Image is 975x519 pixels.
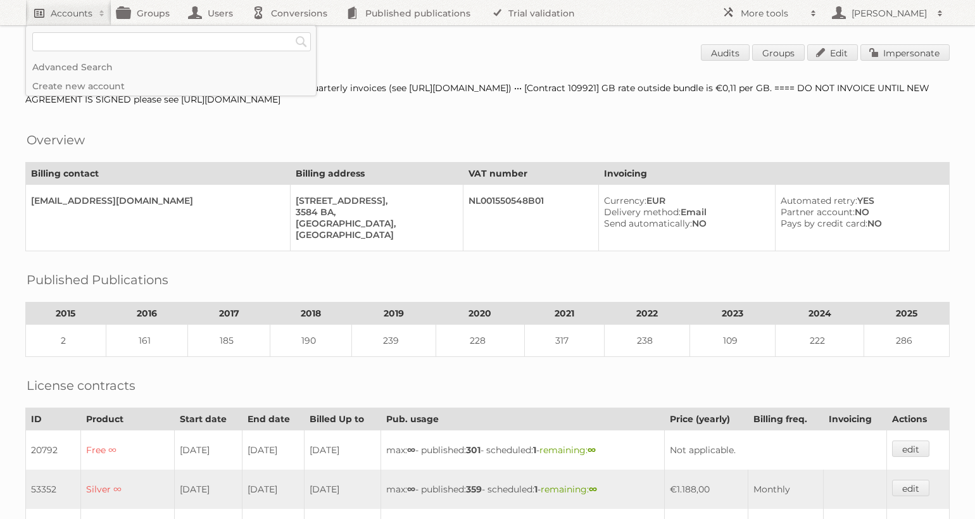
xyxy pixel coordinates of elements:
span: Currency: [604,195,646,206]
span: Send automatically: [604,218,692,229]
div: [GEOGRAPHIC_DATA] [296,229,452,241]
input: Search [292,32,311,51]
strong: ∞ [588,444,596,456]
a: Advanced Search [26,58,316,77]
td: 222 [776,325,864,357]
strong: ∞ [407,484,415,495]
h2: More tools [741,7,804,20]
th: 2021 [524,303,605,325]
td: 286 [864,325,950,357]
td: [DATE] [305,430,381,470]
td: 20792 [26,430,81,470]
span: Pays by credit card: [781,218,867,229]
th: 2016 [106,303,188,325]
th: 2017 [188,303,270,325]
td: Not applicable. [665,430,887,470]
a: edit [892,441,929,457]
td: [DATE] [174,430,242,470]
div: NO [604,218,764,229]
th: 2022 [605,303,690,325]
a: Audits [701,44,750,61]
div: [STREET_ADDRESS], [296,195,452,206]
div: NO [781,206,939,218]
th: 2015 [26,303,106,325]
h2: License contracts [27,376,135,395]
td: [DATE] [174,470,242,509]
a: Edit [807,44,858,61]
th: 2020 [436,303,524,325]
h1: Account 16210: PLUS Retail [25,44,950,63]
span: remaining: [539,444,596,456]
span: remaining: [541,484,597,495]
h2: Published Publications [27,270,168,289]
h2: Overview [27,130,85,149]
a: edit [892,480,929,496]
div: [EMAIL_ADDRESS][DOMAIN_NAME] [31,195,280,206]
td: 53352 [26,470,81,509]
td: NL001550548B01 [463,185,598,251]
span: Delivery method: [604,206,681,218]
div: NO [781,218,939,229]
td: Monthly [748,470,824,509]
td: [DATE] [242,430,305,470]
th: Billing contact [26,163,291,185]
th: 2025 [864,303,950,325]
div: 3584 BA, [296,206,452,218]
strong: 1 [533,444,536,456]
span: Partner account: [781,206,855,218]
strong: 301 [466,444,481,456]
h2: [PERSON_NAME] [848,7,931,20]
td: €1.188,00 [665,470,748,509]
th: Invoicing [824,408,887,430]
td: 2 [26,325,106,357]
div: Email [604,206,764,218]
td: [DATE] [242,470,305,509]
th: Price (yearly) [665,408,748,430]
div: [Contract 109920] Auto-billing is disabled to add services to the quarterly invoices (see [URL][D... [25,82,950,105]
td: 228 [436,325,524,357]
td: 190 [270,325,352,357]
th: Pub. usage [381,408,665,430]
div: EUR [604,195,764,206]
td: [DATE] [305,470,381,509]
div: YES [781,195,939,206]
th: Product [80,408,174,430]
th: Billing address [291,163,463,185]
td: Free ∞ [80,430,174,470]
span: Automated retry: [781,195,857,206]
strong: ∞ [407,444,415,456]
td: max: - published: - scheduled: - [381,430,665,470]
th: VAT number [463,163,598,185]
td: 161 [106,325,188,357]
th: Billed Up to [305,408,381,430]
td: max: - published: - scheduled: - [381,470,665,509]
th: End date [242,408,305,430]
a: Impersonate [860,44,950,61]
th: Actions [887,408,950,430]
td: 185 [188,325,270,357]
th: Invoicing [599,163,950,185]
a: Groups [752,44,805,61]
td: 109 [690,325,776,357]
th: ID [26,408,81,430]
td: 317 [524,325,605,357]
th: 2023 [690,303,776,325]
h2: Accounts [51,7,92,20]
th: 2024 [776,303,864,325]
td: 239 [352,325,436,357]
td: Silver ∞ [80,470,174,509]
th: 2019 [352,303,436,325]
td: 238 [605,325,690,357]
th: 2018 [270,303,352,325]
th: Start date [174,408,242,430]
th: Billing freq. [748,408,824,430]
strong: ∞ [589,484,597,495]
div: [GEOGRAPHIC_DATA], [296,218,452,229]
strong: 359 [466,484,482,495]
strong: 1 [534,484,538,495]
a: Create new account [26,77,316,96]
